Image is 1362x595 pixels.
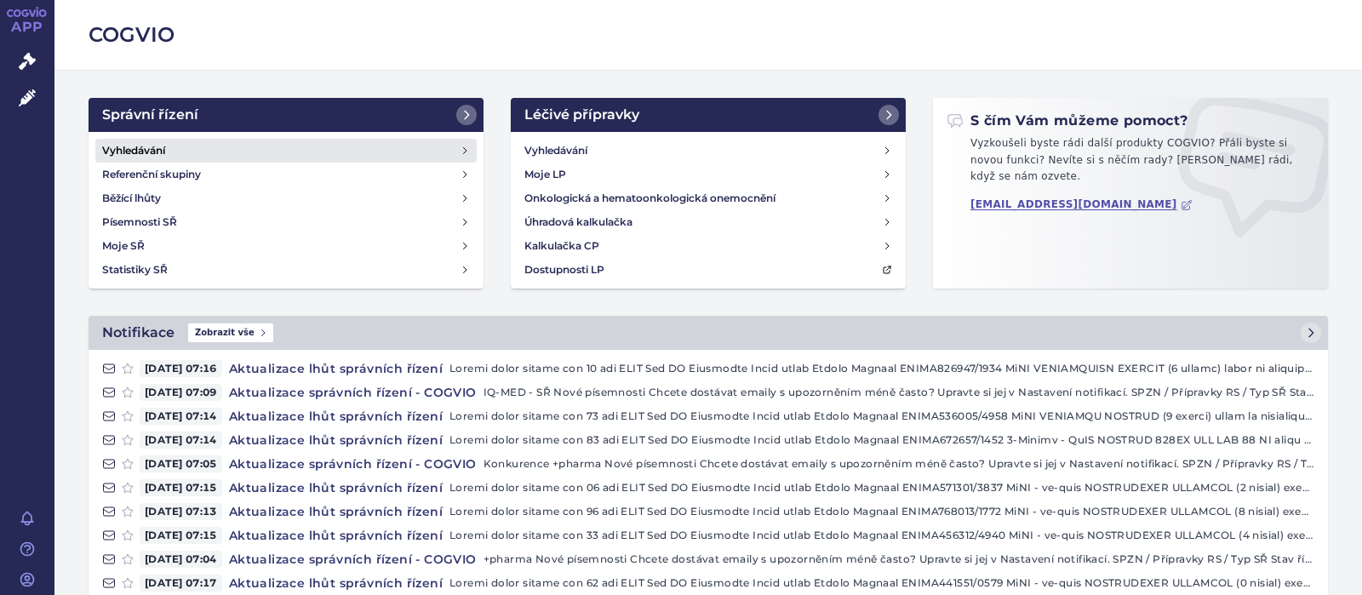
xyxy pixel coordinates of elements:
span: [DATE] 07:17 [140,575,222,592]
h4: Moje LP [524,166,566,183]
h4: Aktualizace správních řízení - COGVIO [222,551,484,568]
a: Úhradová kalkulačka [518,210,899,234]
p: Konkurence +pharma Nové písemnosti Chcete dostávat emaily s upozorněním méně často? Upravte si je... [484,455,1314,472]
h4: Aktualizace lhůt správních řízení [222,479,449,496]
a: Písemnosti SŘ [95,210,477,234]
h4: Kalkulačka CP [524,237,599,255]
p: Loremi dolor sitame con 73 adi ELIT Sed DO Eiusmodte Incid utlab Etdolo Magnaal ENIMA536005/4958 ... [449,408,1314,425]
h4: Vyhledávání [524,142,587,159]
h2: COGVIO [89,20,1328,49]
h4: Referenční skupiny [102,166,201,183]
p: Loremi dolor sitame con 10 adi ELIT Sed DO Eiusmodte Incid utlab Etdolo Magnaal ENIMA826947/1934 ... [449,360,1314,377]
h2: Správní řízení [102,105,198,125]
span: [DATE] 07:15 [140,479,222,496]
h4: Onkologická a hematoonkologická onemocnění [524,190,775,207]
a: Dostupnosti LP [518,258,899,282]
a: Běžící lhůty [95,186,477,210]
h2: Notifikace [102,323,175,343]
h2: Léčivé přípravky [524,105,639,125]
p: +pharma Nové písemnosti Chcete dostávat emaily s upozorněním méně často? Upravte si jej v Nastave... [484,551,1314,568]
h4: Písemnosti SŘ [102,214,177,231]
span: [DATE] 07:13 [140,503,222,520]
h4: Vyhledávání [102,142,165,159]
h4: Aktualizace lhůt správních řízení [222,575,449,592]
a: [EMAIL_ADDRESS][DOMAIN_NAME] [970,198,1193,211]
p: Loremi dolor sitame con 62 adi ELIT Sed DO Eiusmodte Incid utlab Etdolo Magnaal ENIMA441551/0579 ... [449,575,1314,592]
h4: Dostupnosti LP [524,261,604,278]
h4: Statistiky SŘ [102,261,168,278]
span: [DATE] 07:14 [140,408,222,425]
h4: Úhradová kalkulačka [524,214,632,231]
a: Kalkulačka CP [518,234,899,258]
p: Loremi dolor sitame con 33 adi ELIT Sed DO Eiusmodte Incid utlab Etdolo Magnaal ENIMA456312/4940 ... [449,527,1314,544]
a: Správní řízení [89,98,484,132]
h4: Běžící lhůty [102,190,161,207]
span: [DATE] 07:04 [140,551,222,568]
h4: Aktualizace lhůt správních řízení [222,360,449,377]
h4: Aktualizace lhůt správních řízení [222,503,449,520]
a: Vyhledávání [95,139,477,163]
span: [DATE] 07:05 [140,455,222,472]
a: Vyhledávání [518,139,899,163]
h4: Aktualizace lhůt správních řízení [222,432,449,449]
a: Moje SŘ [95,234,477,258]
a: Onkologická a hematoonkologická onemocnění [518,186,899,210]
p: IQ-MED - SŘ Nové písemnosti Chcete dostávat emaily s upozorněním méně často? Upravte si jej v Nas... [484,384,1314,401]
p: Loremi dolor sitame con 83 adi ELIT Sed DO Eiusmodte Incid utlab Etdolo Magnaal ENIMA672657/1452 ... [449,432,1314,449]
h4: Moje SŘ [102,237,145,255]
span: [DATE] 07:15 [140,527,222,544]
h4: Aktualizace správních řízení - COGVIO [222,455,484,472]
span: [DATE] 07:16 [140,360,222,377]
span: Zobrazit vše [188,323,273,342]
p: Loremi dolor sitame con 96 adi ELIT Sed DO Eiusmodte Incid utlab Etdolo Magnaal ENIMA768013/1772 ... [449,503,1314,520]
a: Referenční skupiny [95,163,477,186]
h4: Aktualizace lhůt správních řízení [222,527,449,544]
span: [DATE] 07:09 [140,384,222,401]
span: [DATE] 07:14 [140,432,222,449]
p: Vyzkoušeli byste rádi další produkty COGVIO? Přáli byste si novou funkci? Nevíte si s něčím rady?... [947,135,1314,192]
h2: S čím Vám můžeme pomoct? [947,112,1188,130]
p: Loremi dolor sitame con 06 adi ELIT Sed DO Eiusmodte Incid utlab Etdolo Magnaal ENIMA571301/3837 ... [449,479,1314,496]
a: Statistiky SŘ [95,258,477,282]
a: NotifikaceZobrazit vše [89,316,1328,350]
h4: Aktualizace správních řízení - COGVIO [222,384,484,401]
a: Léčivé přípravky [511,98,906,132]
a: Moje LP [518,163,899,186]
h4: Aktualizace lhůt správních řízení [222,408,449,425]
